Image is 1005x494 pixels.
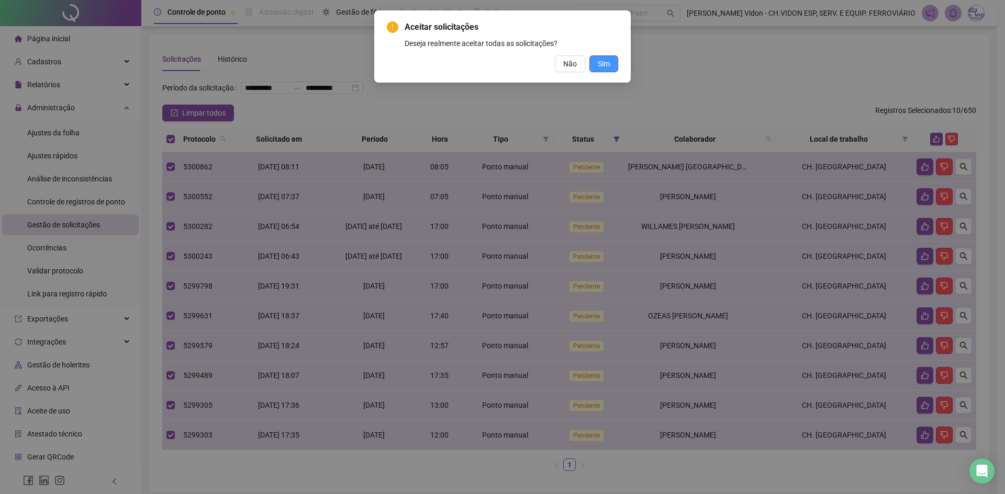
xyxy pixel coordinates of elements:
[405,21,618,33] span: Aceitar solicitações
[598,58,610,70] span: Sim
[555,55,585,72] button: Não
[563,58,577,70] span: Não
[969,458,995,484] div: Open Intercom Messenger
[589,55,618,72] button: Sim
[405,38,618,49] div: Deseja realmente aceitar todas as solicitações?
[387,21,398,33] span: exclamation-circle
